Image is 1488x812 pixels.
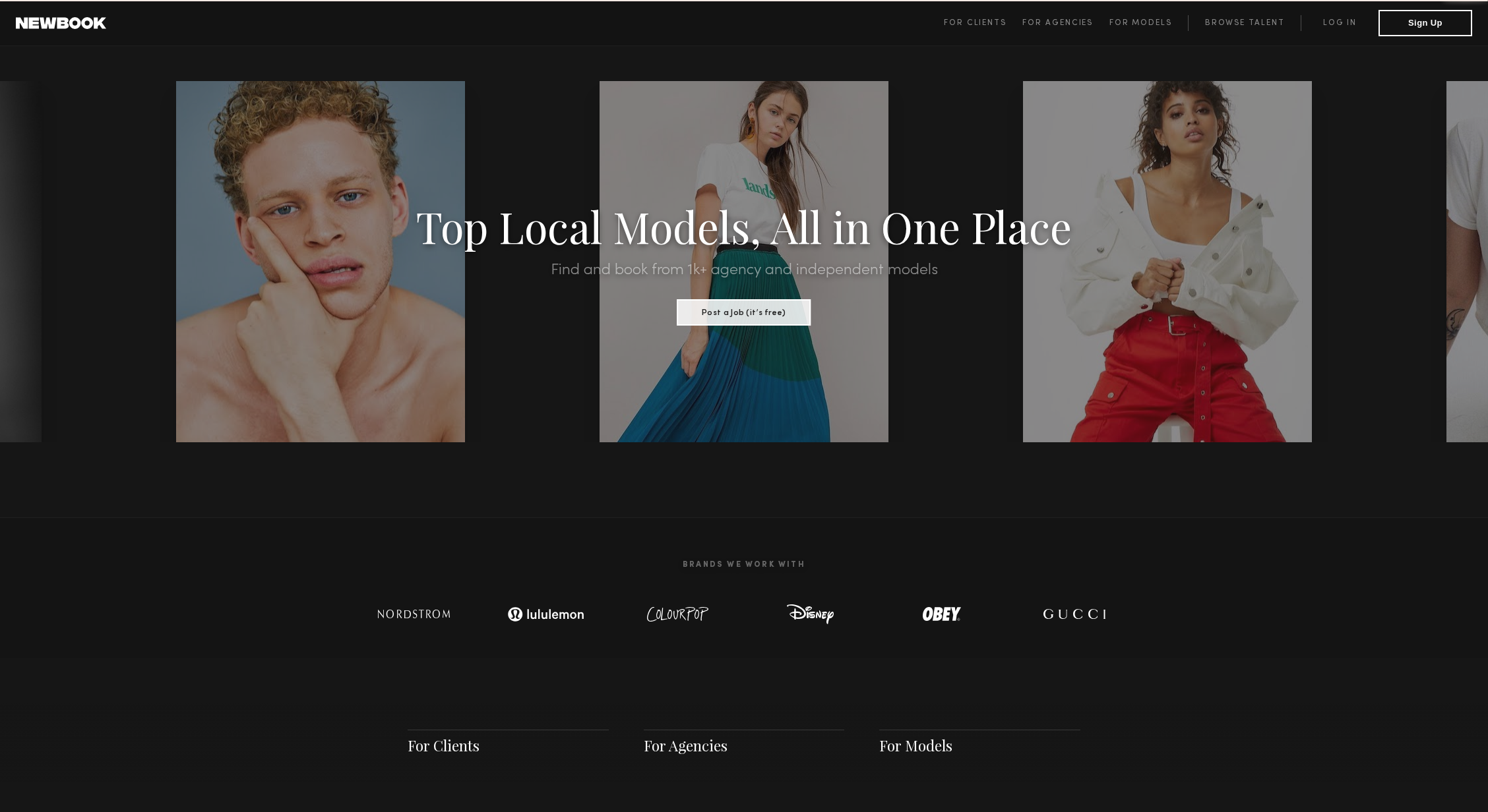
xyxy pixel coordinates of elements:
[899,601,985,627] img: logo-obey.svg
[767,601,853,627] img: logo-disney.svg
[408,736,480,755] a: For Clients
[1022,19,1093,27] span: For Agencies
[111,262,1377,278] h2: Find and book from 1k+ agency and independent models
[635,601,721,627] img: logo-colour-pop.svg
[1379,10,1472,36] button: Sign Up
[677,304,811,318] a: Post a Job (it’s free)
[879,736,952,755] a: For Models
[500,601,592,627] img: logo-lulu.svg
[1022,15,1109,31] a: For Agencies
[677,299,811,326] button: Post a Job (it’s free)
[644,736,728,755] a: For Agencies
[1301,15,1379,31] a: Log in
[944,15,1022,31] a: For Clients
[1109,19,1172,27] span: For Models
[368,601,460,627] img: logo-nordstrom.svg
[944,19,1007,27] span: For Clients
[1109,15,1189,31] a: For Models
[1031,601,1117,627] img: logo-gucci.svg
[348,544,1140,585] h2: Brands We Work With
[111,206,1377,246] h1: Top Local Models, All in One Place
[1188,15,1301,31] a: Browse Talent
